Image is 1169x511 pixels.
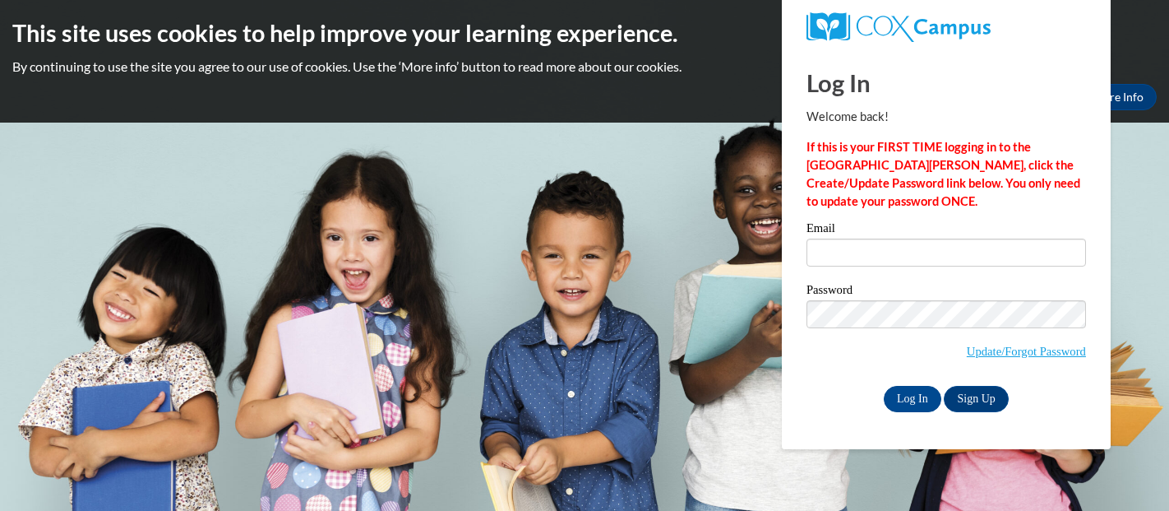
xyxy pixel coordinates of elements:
a: More Info [1079,84,1157,110]
a: Update/Forgot Password [967,345,1086,358]
p: Welcome back! [806,108,1086,126]
h2: This site uses cookies to help improve your learning experience. [12,16,1157,49]
label: Email [806,222,1086,239]
input: Log In [884,386,941,412]
h1: Log In [806,66,1086,100]
p: By continuing to use the site you agree to our use of cookies. Use the ‘More info’ button to read... [12,58,1157,76]
img: COX Campus [806,12,991,42]
strong: If this is your FIRST TIME logging in to the [GEOGRAPHIC_DATA][PERSON_NAME], click the Create/Upd... [806,140,1080,208]
a: COX Campus [806,12,1086,42]
label: Password [806,284,1086,300]
a: Sign Up [944,386,1008,412]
